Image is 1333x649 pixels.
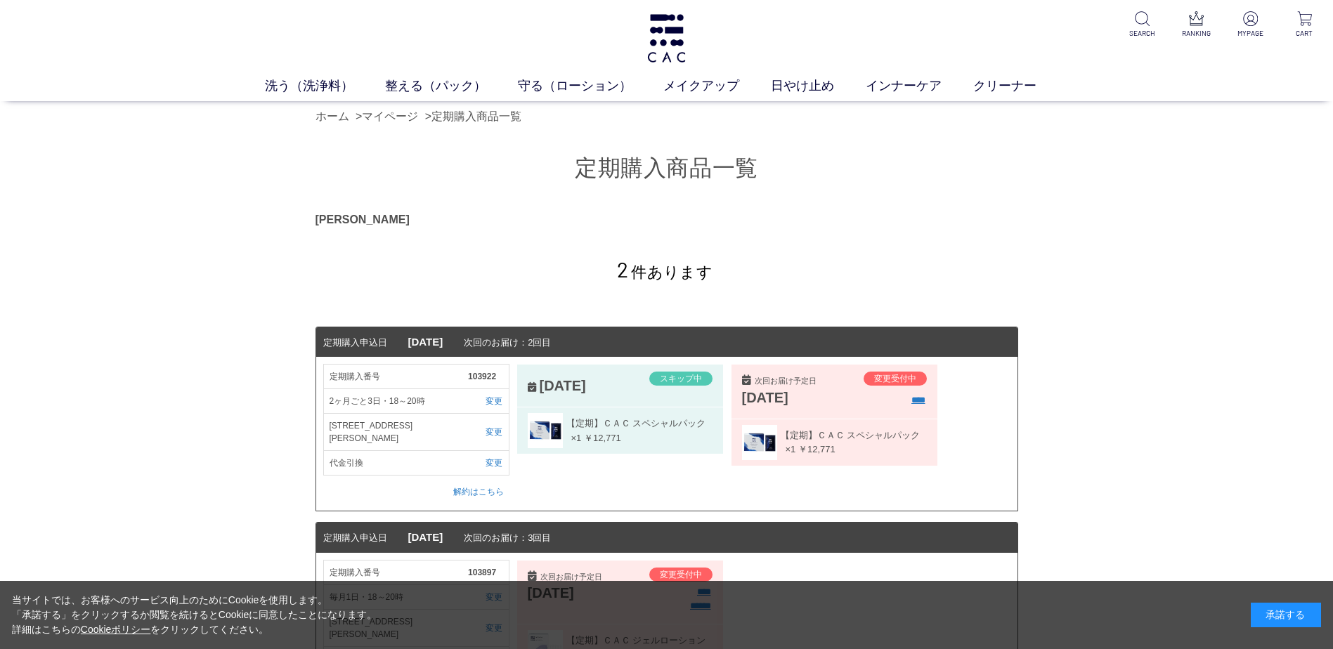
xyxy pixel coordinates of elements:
span: [DATE] [408,336,443,348]
p: RANKING [1179,28,1214,39]
span: ￥12,771 [584,433,621,443]
img: 060401t.jpg [528,413,563,448]
a: 解約はこちら [453,487,504,497]
a: 守る（ローション） [518,77,663,96]
p: CART [1287,28,1322,39]
a: インナーケア [866,77,973,96]
span: 定期購入申込日 [323,337,387,348]
a: CART [1287,11,1322,39]
a: クリーナー [973,77,1068,96]
span: 【定期】ＣＡＣ スペシャルパック [777,428,921,442]
span: 変更受付中 [874,374,916,383]
span: 定期購入番号 [330,370,469,383]
span: ￥12,771 [798,444,835,454]
p: MYPAGE [1233,28,1268,39]
a: 変更 [468,426,502,438]
div: 承諾する [1251,603,1321,627]
span: [STREET_ADDRESS][PERSON_NAME] [330,419,469,445]
div: 当サイトでは、お客様へのサービス向上のためにCookieを使用します。 「承諾する」をクリックするか閲覧を続けるとCookieに同意したことになります。 詳細はこちらの をクリックしてください。 [12,593,377,637]
a: 定期購入商品一覧 [431,110,521,122]
span: 代金引換 [330,457,469,469]
a: MYPAGE [1233,11,1268,39]
img: logo [645,14,688,63]
h1: 定期購入商品一覧 [316,153,1018,183]
div: [DATE] [742,387,855,408]
span: [DATE] [408,531,443,543]
a: SEARCH [1125,11,1159,39]
a: RANKING [1179,11,1214,39]
a: 変更 [468,457,502,469]
div: [DATE] [528,378,586,393]
p: SEARCH [1125,28,1159,39]
span: 定期購入申込日 [323,532,387,543]
a: 整える（パック） [385,77,518,96]
span: 103922 [468,370,502,383]
span: 件あります [617,263,713,281]
a: 日やけ止め [771,77,866,96]
li: > [425,108,525,125]
div: 次回お届け予定日 [742,375,855,387]
span: 103897 [468,566,502,579]
li: > [356,108,422,125]
dt: 次回のお届け：3回目 [316,523,1017,553]
span: スキップ中 [660,374,702,383]
span: 【定期】ＣＡＣ スペシャルパック [563,417,706,431]
img: 060401t.jpg [742,425,777,460]
span: 定期購入番号 [330,566,469,579]
dt: 次回のお届け：2回目 [316,327,1017,358]
a: 洗う（洗浄料） [265,77,385,96]
span: 2 [617,256,628,282]
a: 変更 [468,395,502,407]
a: ホーム [316,110,349,122]
div: 次回お届け予定日 [528,571,641,583]
span: 2ヶ月ごと3日・18～20時 [330,395,469,407]
span: 変更受付中 [660,570,702,579]
a: マイページ [362,110,418,122]
a: メイクアップ [663,77,771,96]
div: [PERSON_NAME] [316,211,1018,228]
span: ×1 [777,442,796,457]
span: ×1 [563,431,582,445]
a: Cookieポリシー [81,624,151,635]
